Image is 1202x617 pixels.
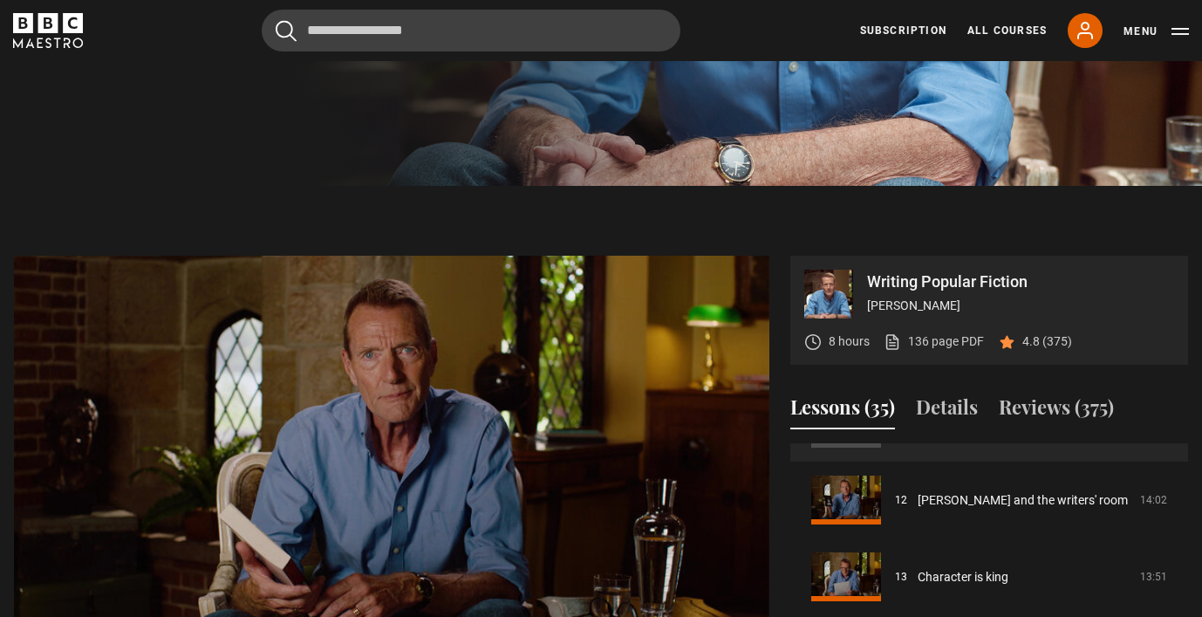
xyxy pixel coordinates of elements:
p: [PERSON_NAME] [867,297,1174,315]
p: 4.8 (375) [1022,332,1072,351]
p: Writing Popular Fiction [867,274,1174,290]
p: 8 hours [829,332,870,351]
a: Subscription [860,23,946,38]
button: Submit the search query [276,20,297,42]
button: Details [916,393,978,429]
button: Toggle navigation [1123,23,1189,40]
svg: BBC Maestro [13,13,83,48]
a: Character is king [918,568,1008,586]
input: Search [262,10,680,51]
button: Lessons (35) [790,393,895,429]
a: All Courses [967,23,1047,38]
button: Reviews (375) [999,393,1114,429]
a: [PERSON_NAME] and the writers' room [918,491,1128,510]
a: 136 page PDF [884,332,984,351]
